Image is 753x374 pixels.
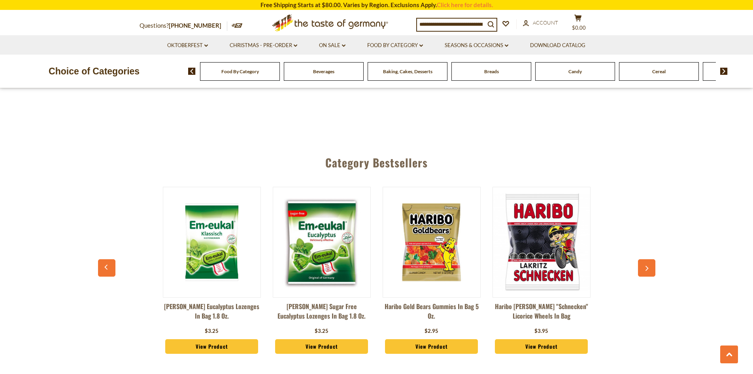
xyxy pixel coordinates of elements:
[205,327,219,335] div: $3.25
[315,327,328,335] div: $3.25
[313,68,334,74] a: Beverages
[188,68,196,75] img: previous arrow
[383,68,432,74] a: Baking, Cakes, Desserts
[720,68,728,75] img: next arrow
[530,41,585,50] a: Download Catalog
[169,22,221,29] a: [PHONE_NUMBER]
[273,194,370,291] img: Dr. Soldan Sugar Free Eucalyptus Lozenges in Bag 1.8 oz.
[572,25,586,31] span: $0.00
[484,68,499,74] a: Breads
[167,41,208,50] a: Oktoberfest
[367,41,423,50] a: Food By Category
[425,327,438,335] div: $2.95
[533,19,558,26] span: Account
[163,194,260,291] img: Dr. Soldan Eucalyptus Lozenges in Bag 1.8 oz.
[385,339,478,354] a: View Product
[275,339,368,354] a: View Product
[493,302,591,325] a: Haribo [PERSON_NAME] "Schnecken" Licorice Wheels in Bag
[523,19,558,27] a: Account
[140,21,227,31] p: Questions?
[493,194,590,291] img: Haribo Rotella
[230,41,297,50] a: Christmas - PRE-ORDER
[568,68,582,74] a: Candy
[652,68,666,74] a: Cereal
[163,302,261,325] a: [PERSON_NAME] Eucalyptus Lozenges in Bag 1.8 oz.
[319,41,345,50] a: On Sale
[495,339,588,354] a: View Product
[383,194,480,291] img: Haribo Gold Bears Gummies in Bag 5 oz.
[445,41,508,50] a: Seasons & Occasions
[273,302,371,325] a: [PERSON_NAME] Sugar Free Eucalyptus Lozenges in Bag 1.8 oz.
[165,339,259,354] a: View Product
[221,68,259,74] a: Food By Category
[437,1,493,8] a: Click here for details.
[534,327,548,335] div: $3.95
[102,144,651,177] div: Category Bestsellers
[383,302,481,325] a: Haribo Gold Bears Gummies in Bag 5 oz.
[566,14,590,34] button: $0.00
